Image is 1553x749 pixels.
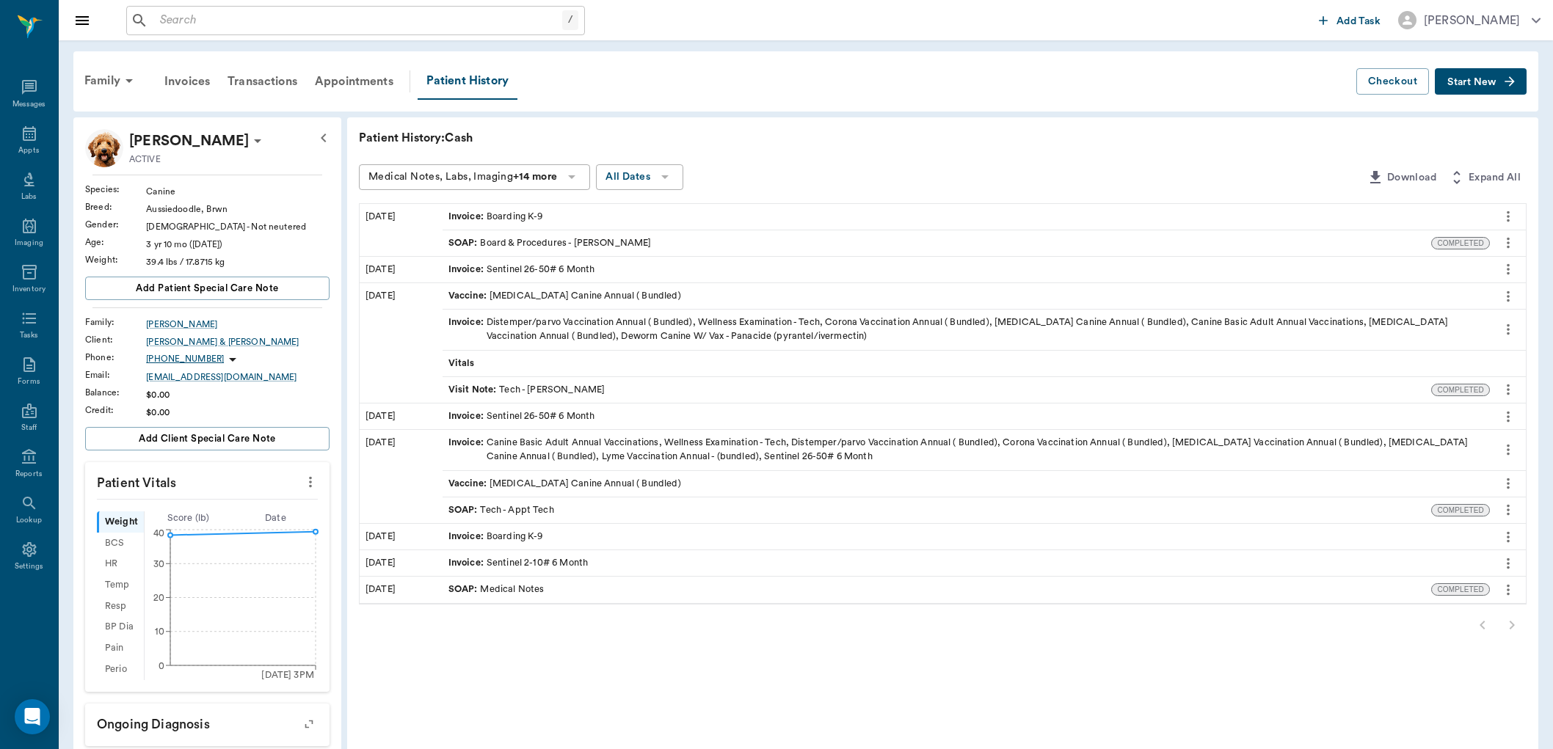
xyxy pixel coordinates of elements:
[448,477,681,491] div: [MEDICAL_DATA] Canine Annual ( Bundled)
[448,383,605,397] div: Tech - [PERSON_NAME]
[155,627,164,636] tspan: 10
[97,659,144,680] div: Perio
[85,704,330,740] p: Ongoing diagnosis
[146,220,330,233] div: [DEMOGRAPHIC_DATA] - Not neutered
[146,370,330,384] div: [EMAIL_ADDRESS][DOMAIN_NAME]
[85,386,146,399] div: Balance :
[1496,577,1520,602] button: more
[145,511,232,525] div: Score ( lb )
[68,6,97,35] button: Close drawer
[85,351,146,364] div: Phone :
[153,529,164,538] tspan: 40
[1496,497,1520,522] button: more
[448,357,478,370] span: Vitals
[85,218,146,231] div: Gender :
[12,284,46,295] div: Inventory
[1496,204,1520,229] button: more
[448,210,487,224] span: Invoice :
[18,145,39,156] div: Appts
[97,637,144,659] div: Pain
[448,289,681,303] div: [MEDICAL_DATA] Canine Annual ( Bundled)
[18,376,40,387] div: Forms
[448,436,487,464] span: Invoice :
[448,263,487,277] span: Invoice :
[85,235,146,249] div: Age :
[1424,12,1520,29] div: [PERSON_NAME]
[15,699,50,734] div: Open Intercom Messenger
[448,436,1484,464] div: Canine Basic Adult Annual Vaccinations, Wellness Examination - Tech, Distemper/parvo Vaccination ...
[219,64,306,99] a: Transactions
[97,533,144,554] div: BCS
[448,503,481,517] span: SOAP :
[299,470,322,494] button: more
[136,280,278,296] span: Add patient Special Care Note
[360,403,443,429] div: [DATE]
[85,368,146,381] div: Email :
[1432,505,1489,516] span: COMPLETED
[448,556,487,570] span: Invoice :
[360,257,443,282] div: [DATE]
[1435,68,1527,95] button: Start New
[146,318,330,331] a: [PERSON_NAME]
[448,315,487,343] span: Invoice :
[1496,551,1520,576] button: more
[146,406,330,419] div: $0.00
[85,200,146,213] div: Breed :
[139,431,276,447] span: Add client Special Care Note
[85,277,330,300] button: Add patient Special Care Note
[146,185,330,198] div: Canine
[360,204,443,256] div: [DATE]
[146,388,330,401] div: $0.00
[418,63,517,100] a: Patient History
[153,559,164,568] tspan: 30
[1496,257,1520,282] button: more
[1496,284,1520,309] button: more
[448,409,487,423] span: Invoice :
[1356,68,1429,95] button: Checkout
[448,315,1484,343] div: Distemper/parvo Vaccination Annual ( Bundled), Wellness Examination - Tech, Corona Vaccination An...
[360,550,443,576] div: [DATE]
[97,511,144,533] div: Weight
[448,582,545,596] div: Medical Notes
[448,236,481,250] span: SOAP :
[146,238,330,251] div: 3 yr 10 mo ([DATE])
[1496,377,1520,402] button: more
[360,283,443,403] div: [DATE]
[76,63,147,98] div: Family
[15,469,43,480] div: Reports
[448,409,595,423] div: Sentinel 26-50# 6 Month
[21,423,37,434] div: Staff
[156,64,219,99] a: Invoices
[562,10,578,30] div: /
[97,554,144,575] div: HR
[448,582,481,596] span: SOAP :
[85,253,146,266] div: Weight :
[146,335,330,348] a: [PERSON_NAME] & [PERSON_NAME]
[97,574,144,596] div: Temp
[448,530,487,544] span: Invoice :
[1442,164,1527,191] button: Expand All
[448,503,554,517] div: Tech - Appt Tech
[85,129,123,167] img: Profile Image
[85,462,330,499] p: Patient Vitals
[1432,584,1489,595] span: COMPLETED
[368,168,557,186] div: Medical Notes, Labs, Imaging
[1496,230,1520,255] button: more
[15,238,43,249] div: Imaging
[146,353,224,365] p: [PHONE_NUMBER]
[1496,404,1520,429] button: more
[16,515,42,526] div: Lookup
[129,129,249,153] div: Cash Thomas
[21,191,37,202] div: Labs
[85,333,146,346] div: Client :
[1313,7,1386,34] button: Add Task
[146,202,330,216] div: Aussiedoodle, Brwn
[306,64,402,99] a: Appointments
[513,172,557,182] b: +14 more
[1361,164,1442,191] button: Download
[448,289,490,303] span: Vaccine :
